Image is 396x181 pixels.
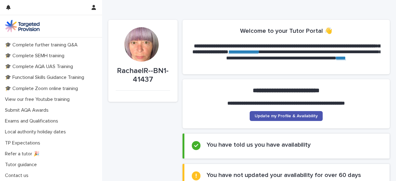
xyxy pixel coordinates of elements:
[2,64,78,70] p: 🎓 Complete AQA UAS Training
[250,111,323,121] a: Update my Profile & Availability
[207,141,311,149] h2: You have told us you have availability
[2,118,63,124] p: Exams and Qualifications
[2,151,45,157] p: Refer a tutor 🎉
[2,140,45,146] p: TP Expectations
[240,27,332,35] h2: Welcome to your Tutor Portal 👋
[255,114,318,118] span: Update my Profile & Availability
[116,67,170,84] p: RachaelR--BN1-41437
[5,20,40,32] img: M5nRWzHhSzIhMunXDL62
[2,162,42,168] p: Tutor guidance
[2,107,54,113] p: Submit AQA Awards
[2,75,89,80] p: 🎓 Functional Skills Guidance Training
[2,53,69,59] p: 🎓 Complete SEMH training
[2,173,33,179] p: Contact us
[207,171,361,179] h2: You have not updated your availability for over 60 days
[2,42,83,48] p: 🎓 Complete further training Q&A
[2,129,71,135] p: Local authority holiday dates
[2,97,75,102] p: View our free Youtube training
[2,86,83,92] p: 🎓 Complete Zoom online training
